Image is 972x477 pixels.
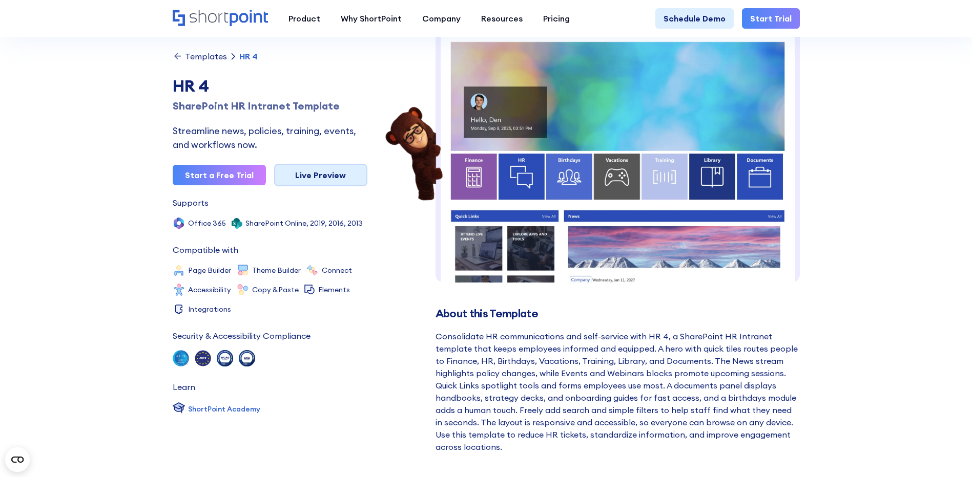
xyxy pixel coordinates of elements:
[185,52,227,60] div: Templates
[188,306,231,313] div: Integrations
[481,12,523,25] div: Resources
[173,51,227,61] a: Templates
[533,8,580,29] a: Pricing
[173,10,268,27] a: Home
[188,220,226,227] div: Office 365
[173,74,367,98] div: HR 4
[173,199,209,207] div: Supports
[341,12,402,25] div: Why ShortPoint
[5,447,30,472] button: Open CMP widget
[742,8,800,29] a: Start Trial
[173,401,260,417] a: ShortPoint Academy
[173,332,311,340] div: Security & Accessibility Compliance
[436,307,800,320] h2: About this Template
[252,286,299,293] div: Copy &Paste
[173,165,266,185] a: Start a Free Trial
[543,12,570,25] div: Pricing
[471,8,533,29] a: Resources
[173,350,189,366] img: soc 2
[245,220,363,227] div: SharePoint Online, 2019, 2016, 2013
[274,164,367,186] a: Live Preview
[318,286,350,293] div: Elements
[655,8,734,29] a: Schedule Demo
[188,267,231,274] div: Page Builder
[173,98,367,114] div: SharePoint HR Intranet Template
[252,267,301,274] div: Theme Builder
[278,8,330,29] a: Product
[173,246,238,254] div: Compatible with
[188,286,231,293] div: Accessibility
[288,12,320,25] div: Product
[330,8,412,29] a: Why ShortPoint
[173,124,367,151] div: Streamline news, policies, training, events, and workflows now.
[322,267,352,274] div: Connect
[188,404,260,415] div: ShortPoint Academy
[239,52,258,60] div: HR 4
[412,8,471,29] a: Company
[436,330,800,453] div: Consolidate HR communications and self-service with HR 4, a SharePoint HR Intranet template that ...
[173,383,195,391] div: Learn
[921,428,972,477] iframe: Chat Widget
[422,12,461,25] div: Company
